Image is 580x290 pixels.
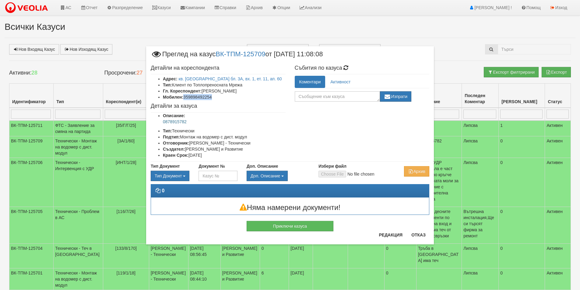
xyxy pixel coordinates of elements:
label: Тип Документ [151,163,180,169]
button: Тип Документ [151,171,189,181]
li: 359898492254 [163,94,286,100]
input: Казус № [199,171,237,181]
label: Избери файл [318,163,346,169]
a: кв. [GEOGRAPHIC_DATA] бл. 3А, вх. 1, ет. 11, ап. 60 [179,76,282,81]
a: Активност [326,76,355,88]
button: Изпрати [380,91,412,102]
span: Доп. Описание [251,173,280,178]
button: Отказ [408,230,429,240]
h4: Детайли за казуса [151,103,286,109]
h3: Няма намерени документи! [151,204,429,211]
b: Отговорник: [163,141,189,145]
span: Преглед на казус от [DATE] 11:08:08 [151,51,323,62]
label: Доп. Описание [247,163,278,169]
li: Технически [163,128,286,134]
b: Създател: [163,147,185,152]
b: Краен Срок: [163,153,188,158]
li: [DATE] [163,152,286,158]
b: Гл. Кореспондент: [163,89,202,93]
div: Двоен клик, за изчистване на избраната стойност. [151,171,189,181]
li: Клиент по Топлопреносната Мрежа [163,82,286,88]
b: Адрес: [163,76,178,81]
h4: Детайли на кореспондента [151,65,286,71]
a: ВК-ТПМ-125709 [216,50,265,58]
b: Подтип: [163,135,180,139]
button: Доп. Описание [247,171,288,181]
div: Двоен клик, за изчистване на избраната стойност. [247,171,309,181]
span: Тип Документ [155,173,182,178]
p: 0878915782 [163,119,286,125]
li: [PERSON_NAME] - Технически [163,140,286,146]
button: Приключи казуса [247,221,333,231]
a: Коментари [295,76,325,88]
button: Архив [404,166,429,176]
li: [PERSON_NAME] [163,88,286,94]
button: Редакция [375,230,406,240]
b: Мобилен: [163,95,183,100]
strong: 0 [162,188,164,193]
b: Описание: [163,113,185,118]
b: Тип: [163,128,172,133]
li: Монтаж на водомер с дист. модул [163,134,286,140]
li: [PERSON_NAME] и Развитие [163,146,286,152]
b: Тип: [163,82,172,87]
label: Документ № [199,163,225,169]
h4: Събития по казуса [295,65,430,71]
